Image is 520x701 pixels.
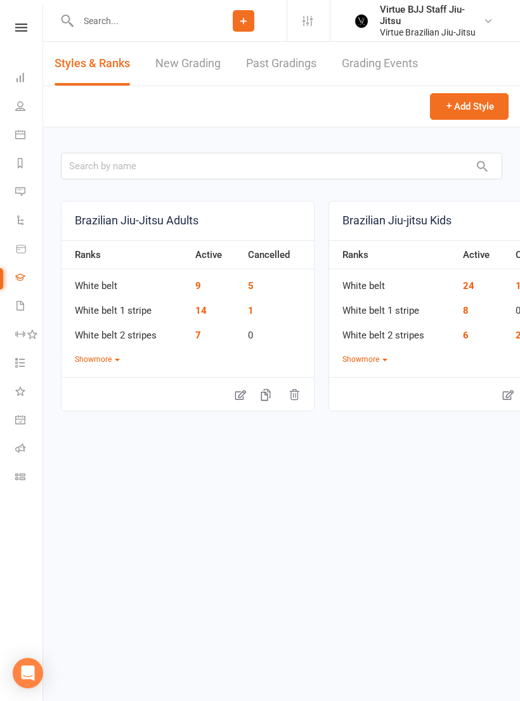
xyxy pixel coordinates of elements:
[463,280,474,292] a: 24
[246,42,316,86] a: Past Gradings
[15,407,44,435] a: General attendance kiosk mode
[15,378,44,407] a: What's New
[463,330,469,341] a: 6
[342,354,387,366] button: Showmore
[342,42,418,86] a: Grading Events
[55,42,130,86] a: Styles & Ranks
[62,294,189,319] td: White belt 1 stripe
[457,240,509,269] th: Active
[62,269,189,294] td: White belt
[430,93,509,120] button: Add Style
[15,236,44,264] a: Product Sales
[348,8,374,34] img: thumb_image1665449447.png
[75,354,120,366] button: Showmore
[380,4,483,27] div: Virtue BJJ Staff Jiu-Jitsu
[329,319,457,344] td: White belt 2 stripes
[195,330,201,341] a: 7
[62,240,189,269] th: Ranks
[329,294,457,319] td: White belt 1 stripe
[15,122,44,150] a: Calendar
[15,150,44,179] a: Reports
[74,12,200,30] input: Search...
[248,305,254,316] a: 1
[15,93,44,122] a: People
[155,42,221,86] a: New Grading
[195,280,201,292] a: 9
[62,202,314,240] a: Brazilian Jiu-Jitsu Adults
[15,65,44,93] a: Dashboard
[329,269,457,294] td: White belt
[463,305,469,316] a: 8
[13,658,43,688] div: Open Intercom Messenger
[329,240,457,269] th: Ranks
[242,319,315,344] td: 0
[195,305,207,316] a: 14
[15,435,44,464] a: Roll call kiosk mode
[62,319,189,344] td: White belt 2 stripes
[380,27,483,38] div: Virtue Brazilian Jiu-Jitsu
[189,240,242,269] th: Active
[248,280,254,292] a: 5
[61,153,502,179] input: Search by name
[242,240,315,269] th: Cancelled
[15,464,44,492] a: Class kiosk mode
